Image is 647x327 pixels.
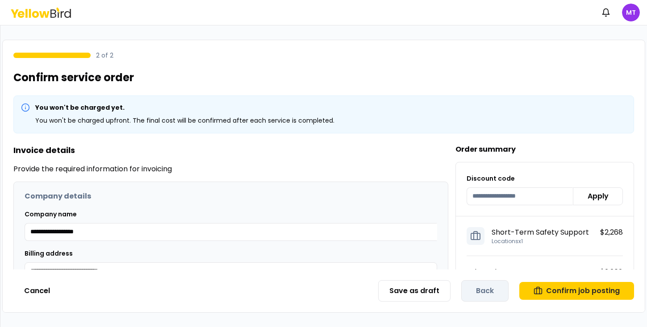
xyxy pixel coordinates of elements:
p: 2 of 2 [96,51,113,60]
label: Billing address [25,249,73,258]
p: Locations x 1 [492,238,523,245]
p: Provide the required information for invoicing [13,164,448,174]
button: Cancel [13,282,61,300]
button: Save as draft [378,280,451,302]
h2: Company details [25,191,91,202]
button: Confirm job posting [519,282,634,300]
p: $2,268 [600,227,623,238]
label: Company name [25,210,77,219]
p: Subtotal [467,267,497,277]
button: Apply [573,187,623,205]
p: Short-Term Safety Support [492,227,589,238]
p: You won't be charged upfront. The final cost will be confirmed after each service is completed. [35,116,334,126]
h3: Invoice details [13,144,448,157]
h4: You won't be charged yet. [35,103,334,112]
p: $2,268 [600,267,623,277]
label: Discount code [467,174,515,183]
span: MT [622,4,640,21]
h2: Order summary [455,144,634,155]
h1: Confirm service order [13,70,134,85]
